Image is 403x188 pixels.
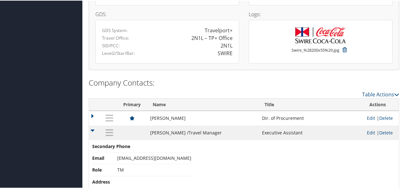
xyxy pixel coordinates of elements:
[89,77,399,88] h2: Company Contacts:
[379,129,393,135] a: Delete
[259,98,364,110] th: Title
[117,166,124,172] span: TM
[364,110,399,125] td: |
[102,42,120,48] label: SID/PCC:
[249,11,393,16] h4: Logo:
[102,34,129,41] label: Travel Office:
[367,114,375,120] a: Edit
[221,41,233,49] div: 2N1L
[259,125,364,139] td: Executive Assistant
[92,178,116,185] span: Address
[364,98,399,110] th: Actions
[259,110,364,125] td: Dir. of Procurement
[117,154,191,160] span: [EMAIL_ADDRESS][DOMAIN_NAME]
[102,27,128,33] label: GDS System:
[117,98,147,110] th: Primary
[289,26,352,43] img: Swire_%28200x55%29.jpg
[191,34,233,41] div: 2N1L – TP+ Office
[205,26,233,34] div: Travelport+
[379,114,393,120] a: Delete
[102,49,135,56] label: Level2/Star/Bar:
[147,125,259,139] td: [PERSON_NAME] /Travel Manager
[147,110,259,125] td: [PERSON_NAME]
[218,49,233,56] div: SWIRE
[367,129,375,135] a: Edit
[364,125,399,139] td: |
[362,90,399,97] a: Table Actions
[147,98,259,110] th: Name
[95,11,239,16] h4: GDS:
[92,166,116,173] span: Role
[92,142,130,149] span: Secondary Phone
[92,154,116,161] span: Email
[291,47,339,59] small: Swire_%28200x55%29.jpg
